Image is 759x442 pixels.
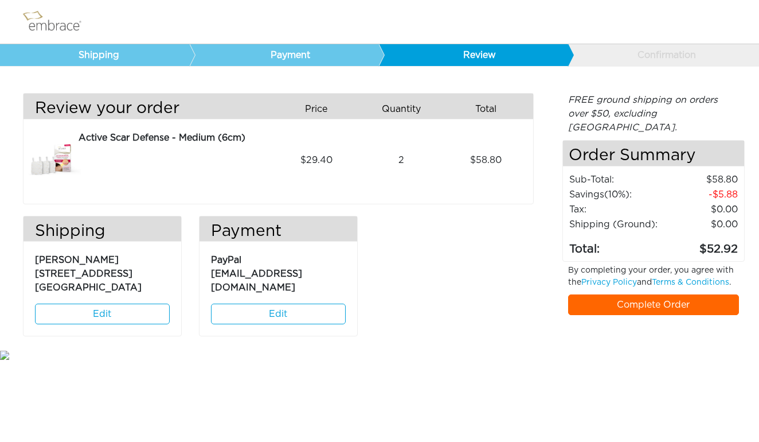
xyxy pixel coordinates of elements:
[20,7,95,36] img: logo.png
[662,172,738,187] td: 58.80
[604,190,629,199] span: (10%)
[662,187,738,202] td: 5.88
[24,99,269,119] h3: Review your order
[569,202,662,217] td: Tax:
[568,44,757,66] a: Confirmation
[35,304,170,324] a: Edit
[211,269,302,292] span: [EMAIL_ADDRESS][DOMAIN_NAME]
[581,278,637,286] a: Privacy Policy
[662,232,738,258] td: 52.92
[199,222,357,242] h3: Payment
[568,294,740,315] a: Complete Order
[382,102,421,116] span: Quantity
[569,232,662,258] td: Total:
[398,153,404,167] span: 2
[563,141,745,166] h4: Order Summary
[562,93,745,134] div: FREE ground shipping on orders over $50, excluding [GEOGRAPHIC_DATA].
[569,172,662,187] td: Sub-Total:
[300,153,332,167] span: 29.40
[211,304,346,324] a: Edit
[378,44,568,66] a: Review
[278,99,363,119] div: Price
[662,217,738,232] td: $0.00
[560,265,748,294] div: By completing your order, you agree with the and .
[569,187,662,202] td: Savings :
[35,247,170,294] p: [PERSON_NAME] [STREET_ADDRESS] [GEOGRAPHIC_DATA]
[79,131,269,145] div: Active Scar Defense - Medium (6cm)
[652,278,729,286] a: Terms & Conditions
[189,44,379,66] a: Payment
[24,131,81,189] img: 3dae449a-8dcd-11e7-960f-02e45ca4b85b.jpeg
[662,202,738,217] td: 0.00
[211,255,241,265] span: PayPal
[470,153,502,167] span: 58.80
[448,99,533,119] div: Total
[569,217,662,232] td: Shipping (Ground):
[24,222,181,242] h3: Shipping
